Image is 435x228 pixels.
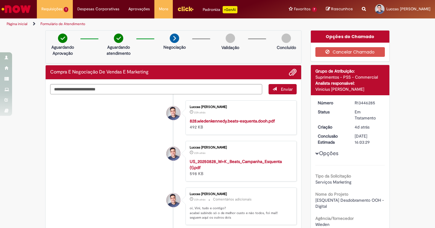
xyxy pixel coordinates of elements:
[315,74,385,80] div: Suprimentos - PSS - Commercial
[194,198,205,201] span: 23h atrás
[315,179,351,185] span: Serviços Marketing
[269,84,297,94] button: Enviar
[170,34,179,43] img: arrow-next.png
[190,192,290,196] div: Luccas [PERSON_NAME]
[48,44,77,56] p: Aguardando Aprovação
[194,151,205,155] span: 23h atrás
[194,111,205,114] time: 28/08/2025 15:14:03
[190,118,275,124] a: 828.wiedenkennedy.beats-esquenta.dooh.pdf
[355,100,383,106] div: R13446285
[289,68,297,76] button: Adicionar anexos
[194,151,205,155] time: 28/08/2025 15:14:00
[64,7,68,12] span: 1
[190,118,290,130] div: 492 KB
[50,70,149,75] h2: Compra E Negociação De Vendas E Marketing Histórico de tíquete
[326,6,353,12] a: Rascunhos
[41,6,63,12] span: Requisições
[77,6,119,12] span: Despesas Corporativas
[177,4,194,13] img: click_logo_yellow_360x200.png
[104,44,133,56] p: Aguardando atendimento
[315,216,354,221] b: Agência/fornecedor
[190,105,290,109] div: Luccas [PERSON_NAME]
[114,34,123,43] img: check-circle-green.png
[315,80,385,86] div: Analista responsável:
[281,86,293,92] span: Enviar
[313,124,350,130] dt: Criação
[203,6,237,13] div: Padroniza
[315,222,330,227] span: Wieden
[58,34,67,43] img: check-circle-green.png
[50,84,262,94] textarea: Digite sua mensagem aqui...
[315,197,385,209] span: [ESQUENTA] Desdobramento OOH - Digital
[355,124,369,130] time: 25/08/2025 23:12:33
[194,198,205,201] time: 28/08/2025 15:13:20
[128,6,150,12] span: Aprovações
[277,44,296,50] p: Concluído
[190,159,282,170] a: US_20250828_W+K_Beats_Campanha_Esquenta (1).pdf
[221,44,239,50] p: Validação
[315,86,385,92] div: Vinicius [PERSON_NAME]
[190,206,290,220] p: oi, Vini, tudo e contigo? acabei subindo só o de melhor custo e não todos, foi mal!! seguem aqui ...
[213,197,252,202] small: Comentários adicionais
[313,100,350,106] dt: Número
[313,109,350,115] dt: Status
[159,6,168,12] span: More
[7,21,27,26] a: Página inicial
[1,3,32,15] img: ServiceNow
[5,18,285,30] ul: Trilhas de página
[223,6,237,13] p: +GenAi
[315,68,385,74] div: Grupo de Atribuição:
[40,21,85,26] a: Formulário de Atendimento
[386,6,430,11] span: Luccas [PERSON_NAME]
[313,133,350,145] dt: Conclusão Estimada
[311,31,390,43] div: Opções do Chamado
[282,34,291,43] img: img-circle-grey.png
[166,193,180,207] div: Luccas Giovani Pace Dias
[315,47,385,57] button: Cancelar Chamado
[355,133,383,145] div: [DATE] 16:03:29
[355,109,383,121] div: Em Tratamento
[163,44,186,50] p: Negociação
[315,173,351,179] b: Tipo da Solicitação
[226,34,235,43] img: img-circle-grey.png
[315,191,348,197] b: Nome do Projeto
[190,146,290,149] div: Luccas [PERSON_NAME]
[190,158,290,177] div: 598 KB
[312,7,317,12] span: 7
[294,6,311,12] span: Favoritos
[166,106,180,120] div: Luccas Giovani Pace Dias
[331,6,353,12] span: Rascunhos
[166,147,180,161] div: Luccas Giovani Pace Dias
[355,124,369,130] span: 4d atrás
[355,124,383,130] div: 25/08/2025 23:12:33
[194,111,205,114] span: 23h atrás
